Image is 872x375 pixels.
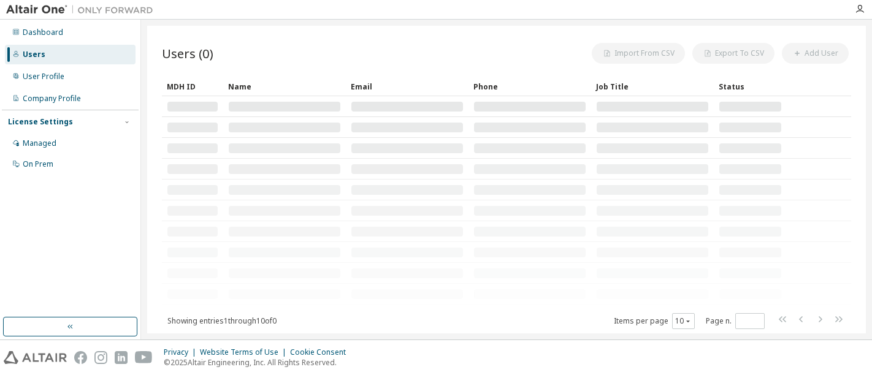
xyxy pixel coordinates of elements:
div: Managed [23,138,56,148]
div: MDH ID [167,77,218,96]
button: 10 [675,316,692,326]
div: On Prem [23,159,53,169]
div: Phone [473,77,586,96]
img: youtube.svg [135,351,153,364]
button: Export To CSV [692,43,774,64]
div: License Settings [8,117,73,127]
div: Status [719,77,782,96]
span: Users (0) [162,45,213,62]
div: Dashboard [23,28,63,37]
button: Import From CSV [592,43,685,64]
button: Add User [782,43,849,64]
div: Website Terms of Use [200,347,290,357]
div: Job Title [596,77,709,96]
img: instagram.svg [94,351,107,364]
span: Page n. [706,313,765,329]
div: Email [351,77,464,96]
div: Cookie Consent [290,347,353,357]
span: Items per page [614,313,695,329]
img: Altair One [6,4,159,16]
div: Name [228,77,341,96]
div: Users [23,50,45,59]
div: Company Profile [23,94,81,104]
p: © 2025 Altair Engineering, Inc. All Rights Reserved. [164,357,353,368]
img: altair_logo.svg [4,351,67,364]
div: User Profile [23,72,64,81]
span: Showing entries 1 through 10 of 0 [167,316,277,326]
img: linkedin.svg [115,351,128,364]
img: facebook.svg [74,351,87,364]
div: Privacy [164,347,200,357]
